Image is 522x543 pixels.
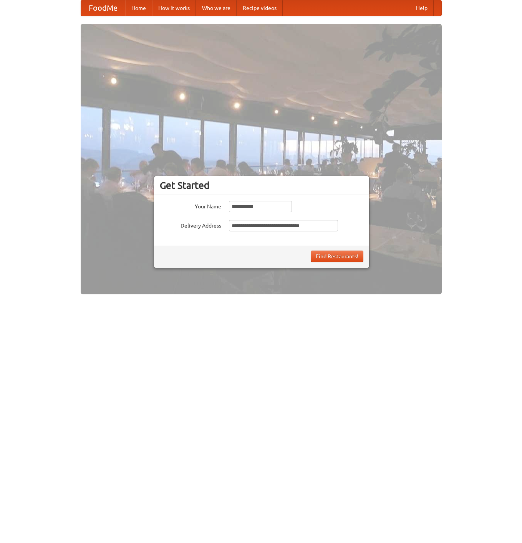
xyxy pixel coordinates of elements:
button: Find Restaurants! [311,251,363,262]
label: Your Name [160,201,221,210]
a: How it works [152,0,196,16]
a: Recipe videos [237,0,283,16]
a: FoodMe [81,0,125,16]
a: Home [125,0,152,16]
a: Help [410,0,434,16]
h3: Get Started [160,180,363,191]
a: Who we are [196,0,237,16]
label: Delivery Address [160,220,221,229]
